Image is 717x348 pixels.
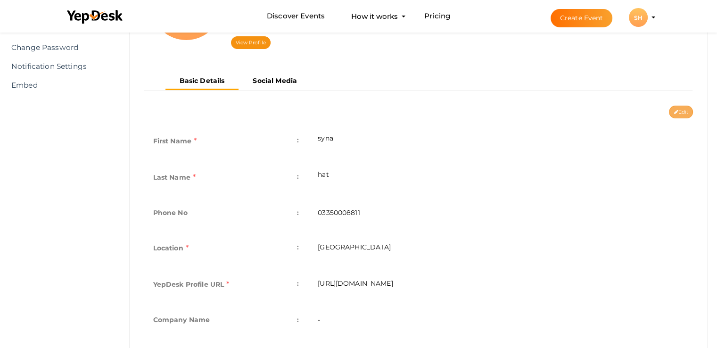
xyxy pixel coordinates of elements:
[629,8,648,27] div: SH
[297,313,299,326] span: :
[253,76,297,85] b: Social Media
[180,76,225,85] b: Basic Details
[239,73,311,89] button: Social Media
[267,8,325,25] a: Discover Events
[308,267,693,304] td: [URL][DOMAIN_NAME]
[308,124,693,160] td: syna
[153,206,188,219] label: Phone No
[153,277,230,292] label: YepDesk Profile URL
[297,240,299,254] span: :
[231,36,271,49] a: View Profile
[165,73,239,90] button: Basic Details
[297,277,299,290] span: :
[153,170,196,185] label: Last Name
[348,8,401,25] button: How it works
[551,9,613,27] button: Create Event
[297,206,299,219] span: :
[153,313,210,326] label: Company Name
[629,14,648,21] profile-pic: SH
[7,38,113,57] a: Change Password
[308,304,693,338] td: -
[297,170,299,183] span: :
[308,231,693,267] td: [GEOGRAPHIC_DATA]
[7,57,113,76] a: Notification Settings
[153,240,189,256] label: Location
[626,8,651,27] button: SH
[308,160,693,197] td: hat
[153,133,197,149] label: First Name
[308,197,693,231] td: 03350008811
[7,76,113,95] a: Embed
[669,106,693,118] button: Edit
[424,8,450,25] a: Pricing
[297,133,299,147] span: :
